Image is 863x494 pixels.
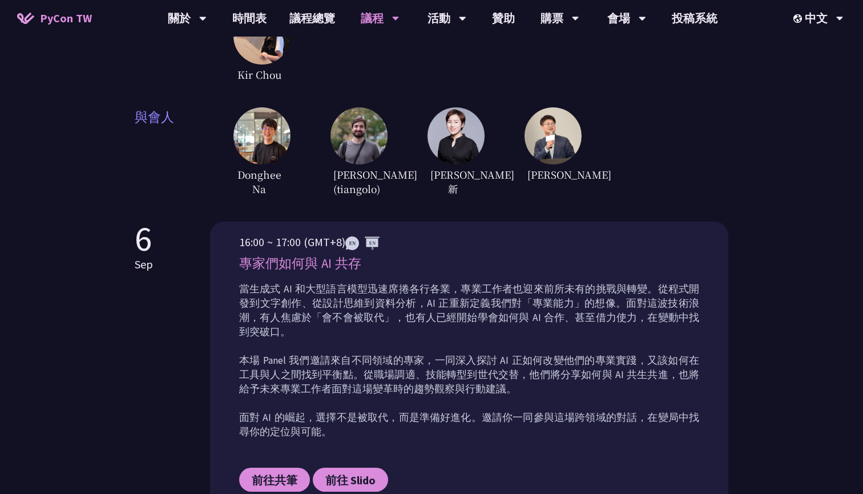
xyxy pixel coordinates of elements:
img: Home icon of PyCon TW 2025 [17,13,34,24]
p: 當生成式 AI 和大型語言模型迅速席捲各行各業，專業工作者也迎來前所未有的挑戰與轉變。從程式開發到文字創作、從設計思維到資料分析，AI 正重新定義我們對「專業能力」的想像。面對這波技術浪潮，有人... [239,282,699,439]
span: 主持人 [135,7,233,85]
span: Kir Chou [233,65,285,85]
img: ENEN.5a408d1.svg [345,236,380,250]
p: 專家們如何與 AI 共存 [239,254,699,274]
img: Sebasti%C3%A1nRam%C3%ADrez.1365658.jpeg [330,107,388,164]
img: DongheeNa.093fe47.jpeg [233,107,291,164]
a: 前往 Slido [313,468,388,492]
img: Locale Icon [793,14,805,23]
img: YCChen.e5e7a43.jpg [525,107,582,164]
span: PyCon TW [40,10,92,27]
p: 6 [135,222,153,256]
span: Donghee Na [233,164,285,199]
span: 前往 Slido [325,473,376,487]
img: TicaLin.61491bf.png [428,107,485,164]
span: 與會人 [135,107,233,199]
p: Sep [135,256,153,273]
span: [PERSON_NAME] (tiangolo) [330,164,382,199]
span: [PERSON_NAME]新 [428,164,479,199]
a: PyCon TW [6,4,103,33]
span: [PERSON_NAME] [525,164,576,184]
a: 前往共筆 [239,468,310,492]
span: 前往共筆 [252,473,297,487]
p: 16:00 ~ 17:00 (GMT+8) [239,234,699,251]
